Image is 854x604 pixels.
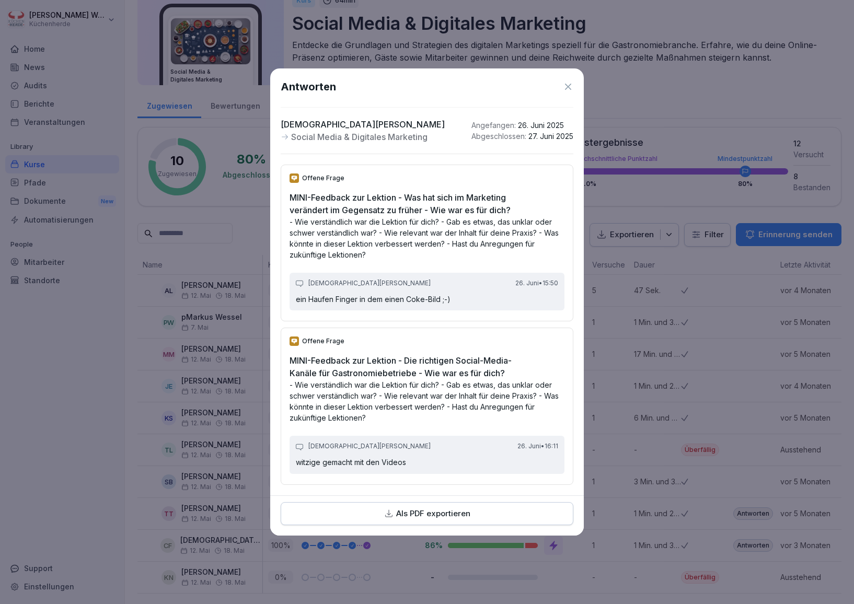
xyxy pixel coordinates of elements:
[308,279,431,288] p: [DEMOGRAPHIC_DATA][PERSON_NAME]
[296,457,558,468] p: witzige gemacht mit den Videos
[281,118,445,131] p: [DEMOGRAPHIC_DATA][PERSON_NAME]
[308,442,431,451] p: [DEMOGRAPHIC_DATA][PERSON_NAME]
[281,79,336,95] h1: Antworten
[291,131,428,143] p: Social Media & Digitales Marketing
[515,279,558,288] p: 26. Juni • 15:50
[302,336,344,346] p: Offene Frage
[471,131,573,142] p: Abgeschlossen :
[517,442,558,451] p: 26. Juni • 16:11
[290,379,564,423] p: - Wie verständlich war die Lektion für dich? - Gab es etwas, das unklar oder schwer verständlich ...
[396,508,470,520] p: Als PDF exportieren
[302,173,344,183] p: Offene Frage
[518,121,564,130] span: 26. Juni 2025
[290,216,564,260] p: - Wie verständlich war die Lektion für dich? - Gab es etwas, das unklar oder schwer verständlich ...
[290,354,564,379] h2: MINI-Feedback zur Lektion - Die richtigen Social-Media-Kanäle für Gastronomiebetriebe - Wie war e...
[528,132,573,141] span: 27. Juni 2025
[290,191,564,216] h2: MINI-Feedback zur Lektion - Was hat sich im Marketing verändert im Gegensatz zu früher - Wie war ...
[296,294,558,305] p: ein Haufen Finger in dem einen Coke-Bild ;-)
[281,502,573,526] button: Als PDF exportieren
[471,120,573,131] p: Angefangen :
